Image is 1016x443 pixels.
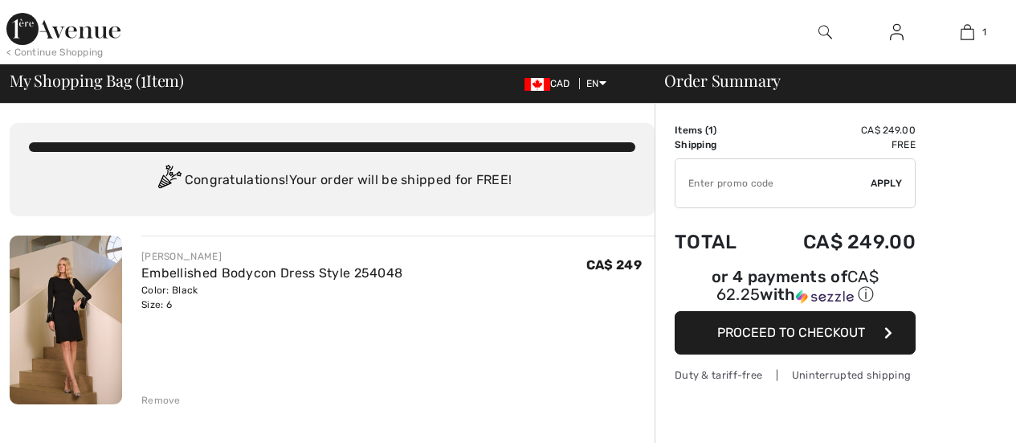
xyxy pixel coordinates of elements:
[796,289,854,304] img: Sezzle
[982,25,986,39] span: 1
[675,215,761,269] td: Total
[818,23,832,42] img: search the website
[141,393,181,408] div: Remove
[932,23,1002,42] a: 1
[141,68,146,89] span: 1
[10,72,184,88] span: My Shopping Bag ( Item)
[761,215,916,269] td: CA$ 249.00
[675,159,871,207] input: Promo code
[524,78,577,89] span: CAD
[708,125,713,136] span: 1
[586,257,642,273] span: CA$ 249
[675,311,916,355] button: Proceed to Checkout
[871,176,903,191] span: Apply
[761,137,916,152] td: Free
[961,23,974,42] img: My Bag
[675,123,761,137] td: Items ( )
[10,236,122,404] img: Embellished Bodycon Dress Style 254048
[29,165,635,197] div: Congratulations! Your order will be shipped for FREE!
[675,137,761,152] td: Shipping
[645,72,1006,88] div: Order Summary
[141,283,402,312] div: Color: Black Size: 6
[6,45,104,59] div: < Continue Shopping
[141,249,402,264] div: [PERSON_NAME]
[716,267,879,304] span: CA$ 62.25
[6,13,120,45] img: 1ère Avenue
[524,78,550,91] img: Canadian Dollar
[153,165,185,197] img: Congratulation2.svg
[675,269,916,311] div: or 4 payments ofCA$ 62.25withSezzle Click to learn more about Sezzle
[675,269,916,306] div: or 4 payments of with
[761,123,916,137] td: CA$ 249.00
[586,78,606,89] span: EN
[675,367,916,383] div: Duty & tariff-free | Uninterrupted shipping
[890,23,904,42] img: My Info
[877,23,916,43] a: Sign In
[141,265,402,281] a: Embellished Bodycon Dress Style 254048
[717,325,865,340] span: Proceed to Checkout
